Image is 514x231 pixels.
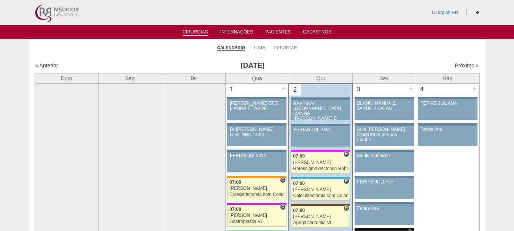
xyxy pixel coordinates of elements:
span: Consultório [280,204,286,210]
a: FERIAS JULIANA [418,99,477,120]
div: Murilo alphaville [357,153,411,158]
div: Key: Aviso [355,97,414,99]
div: Key: Aviso [227,123,286,126]
div: 3 [353,84,364,95]
div: Retossigmoidectomia Robótica [293,166,348,171]
div: Key: Aviso [227,97,286,99]
a: BARTIRA/ [GEOGRAPHIC_DATA] MANHÃ ([PERSON_NAME] E ANA)/ SANTA JOANA -TARDE [291,100,350,120]
div: + [471,84,478,94]
div: Key: Aviso [227,150,286,152]
div: Gastroplastia VL [229,219,284,224]
span: Hospital [344,178,349,184]
a: [PERSON_NAME]-SCS MANHÃ E TARDE [227,99,286,120]
div: FERIAS JULIANA [294,127,348,132]
div: [PERSON_NAME]-SCS MANHÃ E TARDE [230,101,284,111]
div: Key: Pro Matre [291,150,350,152]
a: FERIAS JULIANA [291,126,350,147]
div: [PERSON_NAME] [293,187,348,192]
a: C 07:00 [PERSON_NAME] Colecistectomia com Colangiografia VL [227,178,286,199]
span: Hospital [344,205,349,211]
a: Calendário [217,45,245,51]
div: FERIAS JULIANA [357,180,411,185]
div: Key: Aviso [291,97,350,100]
a: H 07:00 [PERSON_NAME] Colecistectomia com Colangiografia VL [291,179,350,201]
a: H 07:00 [PERSON_NAME] Retossigmoidectomia Robótica [291,152,350,174]
div: [PERSON_NAME] [293,214,348,219]
a: C 07:00 [PERSON_NAME] Gastroplastia VL [227,205,286,226]
a: Dr [PERSON_NAME] cons. SBC 14:00 [227,126,286,146]
a: Murilo alphaville [355,152,414,172]
div: + [408,84,414,94]
th: Ter [162,73,225,84]
a: Próximo » [455,62,479,69]
span: Consultório [280,177,286,183]
th: Qua [225,73,289,84]
a: Lista [254,45,266,50]
th: Qui [289,73,352,84]
div: Ferias Ana [420,127,475,132]
div: Key: Aviso [355,202,414,204]
div: [PERSON_NAME] [293,160,348,165]
i: Sair [475,10,479,15]
a: Pacientes [265,29,291,37]
th: Sáb [416,73,479,84]
div: Apendicectomia VL [293,220,348,225]
div: FERIAS JULIANA [420,101,475,106]
a: Internações [220,29,253,37]
div: Key: Aviso [418,123,477,126]
div: Key: Maria Braido [227,203,286,205]
a: Aula [PERSON_NAME] COMUSCS período manha [355,126,414,146]
span: 07:00 [293,208,305,213]
div: Colecistectomia com Colangiografia VL [229,192,284,197]
a: Cirurgias [183,29,208,36]
div: Key: Aviso [291,124,350,126]
div: BARTIRA/ [GEOGRAPHIC_DATA] MANHÃ ([PERSON_NAME] E ANA)/ SANTA JOANA -TARDE [294,101,348,131]
span: 07:00 [229,207,241,212]
a: Ferias Ana [355,204,414,225]
div: + [280,84,287,94]
a: FERIAS JULIANA [355,178,414,199]
span: 07:00 [293,181,305,186]
a: H 07:00 [PERSON_NAME] Apendicectomia VL [291,206,350,228]
div: Colecistectomia com Colangiografia VL [293,193,348,198]
div: Key: Aviso [355,176,414,178]
h3: [DATE] [142,60,363,71]
a: Cirurgias RR [432,10,458,15]
div: Key: Neomater [291,177,350,179]
th: Seg [98,73,162,84]
span: Hospital [344,151,349,157]
div: [PERSON_NAME] [229,213,284,218]
span: 07:00 [229,180,241,185]
div: Key: Aviso [355,150,414,152]
div: Ferias Ana [357,206,411,211]
div: Dr [PERSON_NAME] cons. SBC 14:00 [230,127,284,137]
a: Cadastros [303,29,331,37]
div: Key: Santa Joana [291,204,350,206]
div: 1 [226,84,237,95]
div: Key: Blanc [355,228,414,231]
div: Aula [PERSON_NAME] COMUSCS período manha [357,127,411,142]
a: BLANC/ MANHÃ E TARDE 2 SALAS [355,99,414,120]
div: Key: Aviso [418,97,477,99]
div: 2 [289,84,301,96]
div: Key: Aviso [355,123,414,126]
a: FERIAS JULIANA [227,152,286,172]
div: + [344,84,350,94]
a: Exportar [274,45,297,50]
th: Dom [35,73,98,84]
th: Sex [352,73,416,84]
div: 4 [416,84,428,95]
div: FERIAS JULIANA [230,153,284,158]
div: [PERSON_NAME] [229,186,284,191]
div: BLANC/ MANHÃ E TARDE 2 SALAS [357,101,411,111]
span: 07:00 [293,153,305,159]
a: Ferias Ana [418,126,477,146]
a: « Anterior [35,62,58,69]
div: Key: São Luiz - SCS [227,176,286,178]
